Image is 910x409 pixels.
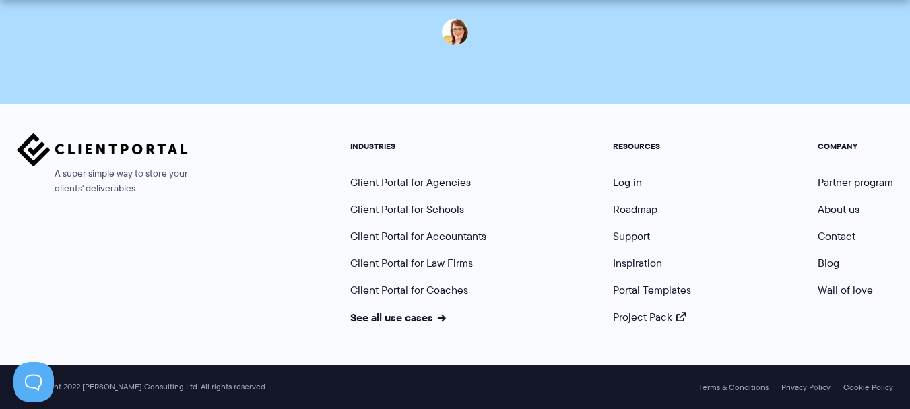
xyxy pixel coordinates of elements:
a: Project Pack [613,309,686,325]
a: Log in [613,175,642,190]
h5: RESOURCES [613,141,691,151]
a: Support [613,228,650,244]
a: Wall of love [818,282,873,298]
a: Client Portal for Law Firms [350,255,473,271]
h5: COMPANY [818,141,893,151]
a: See all use cases [350,309,446,325]
a: Portal Templates [613,282,691,298]
a: About us [818,201,859,217]
span: A super simple way to store your clients' deliverables [17,166,188,196]
iframe: Toggle Customer Support [13,362,54,402]
a: Privacy Policy [781,383,831,392]
a: Blog [818,255,839,271]
a: Contact [818,228,855,244]
a: Client Portal for Schools [350,201,464,217]
h5: INDUSTRIES [350,141,486,151]
a: Client Portal for Coaches [350,282,468,298]
span: © Copyright 2022 [PERSON_NAME] Consulting Ltd. All rights reserved. [10,382,273,392]
a: Client Portal for Accountants [350,228,486,244]
a: Terms & Conditions [698,383,769,392]
a: Roadmap [613,201,657,217]
a: Inspiration [613,255,662,271]
a: Partner program [818,175,893,190]
a: Cookie Policy [843,383,893,392]
a: Client Portal for Agencies [350,175,471,190]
